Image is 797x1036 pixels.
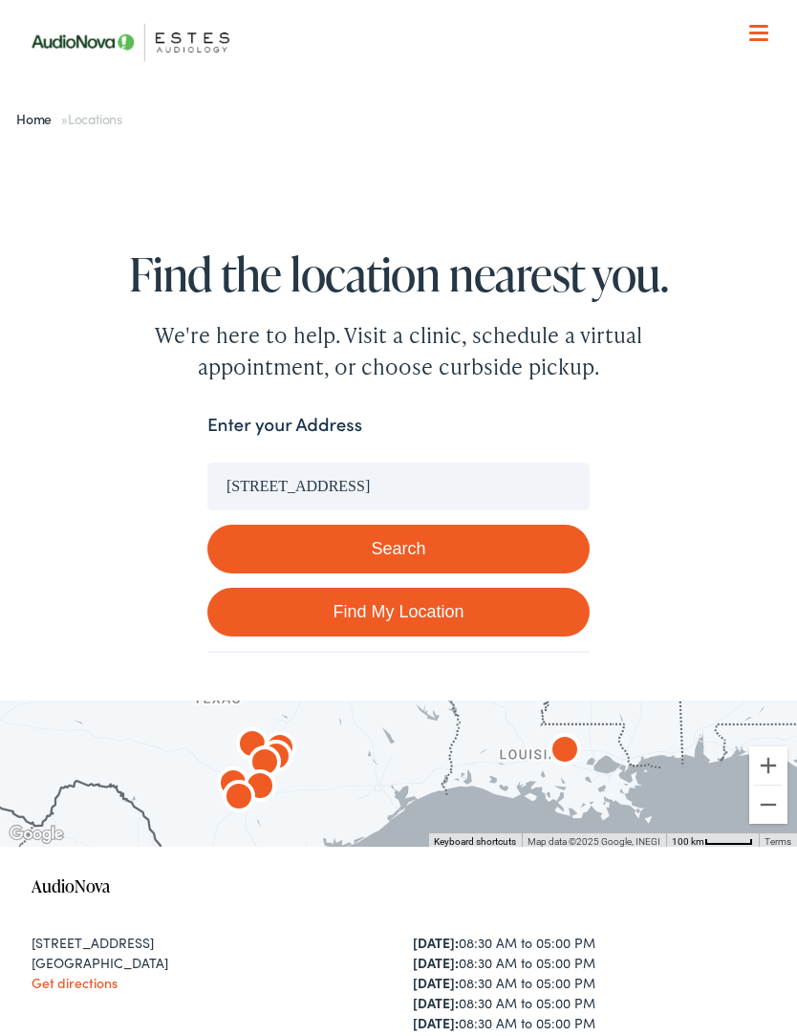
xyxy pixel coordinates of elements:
input: Enter your address or zip code [207,463,590,510]
h1: Find the location nearest you. [16,248,782,299]
a: What We Offer [31,76,782,117]
div: AudioNova [234,734,295,795]
a: Open this area in Google Maps (opens a new window) [5,822,68,847]
button: Zoom in [749,746,787,785]
strong: [DATE]: [413,993,459,1012]
div: [GEOGRAPHIC_DATA] [32,953,383,973]
a: Home [16,109,61,128]
img: Google [5,822,68,847]
label: Enter your Address [207,411,362,439]
span: Locations [68,109,122,128]
span: Map data ©2025 Google, INEGI [528,836,660,847]
button: Keyboard shortcuts [434,835,516,849]
a: Terms [765,836,791,847]
div: AudioNova [534,722,595,783]
div: AudioNova [249,720,311,781]
button: Map Scale: 100 km per 47 pixels [666,833,759,847]
a: Find My Location [207,588,590,637]
span: 100 km [672,836,704,847]
button: Search [207,525,590,573]
strong: [DATE]: [413,933,459,952]
span: » [16,109,122,128]
a: Get directions [32,973,118,992]
div: AudioNova [246,728,307,789]
div: AudioNova [203,755,264,816]
div: We're here to help. Visit a clinic, schedule a virtual appointment, or choose curbside pickup. [93,319,704,382]
strong: [DATE]: [413,973,459,992]
div: AudioNova [208,768,269,830]
strong: [DATE]: [413,953,459,972]
div: AudioNova [222,716,283,777]
button: Zoom out [749,786,787,824]
div: AudioNova [229,758,291,819]
a: AudioNova [32,874,110,897]
div: [STREET_ADDRESS] [32,933,383,953]
strong: [DATE]: [413,1013,459,1032]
